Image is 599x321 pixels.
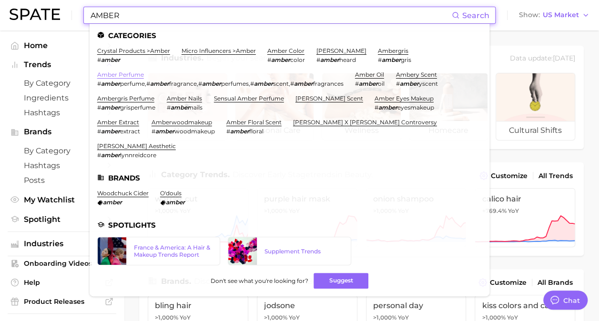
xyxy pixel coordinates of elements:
[103,199,122,206] em: amber
[97,95,154,102] a: ambergris perfume
[97,237,220,265] a: France & America: A Hair & Makeup Trends Report
[355,71,384,78] a: amber oil
[24,41,100,50] span: Home
[510,52,575,65] div: Data update: [DATE]
[101,80,120,87] em: amber
[508,207,518,215] span: YoY
[316,56,320,63] span: #
[97,47,170,54] a: crystal products >amber
[271,56,290,63] em: amber
[267,56,271,63] span: #
[8,173,116,188] a: Posts
[97,221,482,229] li: Spotlights
[24,215,100,224] span: Spotlight
[254,80,273,87] em: amber
[378,47,408,54] a: ambergris
[519,12,540,18] span: Show
[373,301,459,310] span: personal day
[169,80,197,87] span: fragrance
[396,80,400,87] span: #
[250,80,254,87] span: #
[97,142,176,150] a: [PERSON_NAME] aesthetic
[198,80,202,87] span: #
[202,80,221,87] em: amber
[8,294,116,309] a: Product Releases
[375,95,434,102] a: amber eyes makeup
[97,151,101,159] span: #
[134,244,212,258] div: France & America: A Hair & Makeup Trends Report
[152,128,155,135] span: #
[174,128,215,135] span: woodmakeup
[24,297,100,306] span: Product Releases
[120,128,140,135] span: extract
[482,194,568,203] span: calico hair
[101,104,120,111] em: amber
[290,56,305,63] span: color
[97,80,344,87] div: , , , ,
[313,80,344,87] span: fragrances
[538,279,573,287] span: All Brands
[226,128,230,135] span: #
[490,279,527,287] span: Customize
[120,151,156,159] span: lynnreidcore
[264,248,343,255] div: Supplement Trends
[120,104,155,111] span: grisperfume
[120,80,145,87] span: perfume
[400,80,419,87] em: amber
[155,301,241,310] span: bling hair
[167,95,202,102] a: amber nails
[166,199,185,206] em: amber
[290,80,294,87] span: #
[382,56,401,63] em: amber
[8,158,116,173] a: Hashtags
[8,58,116,72] button: Trends
[24,93,100,102] span: Ingredients
[146,80,150,87] span: #
[24,259,100,268] span: Onboarding Videos
[339,56,356,63] span: heard
[378,80,385,87] span: oil
[264,301,350,310] span: jodsone
[496,73,575,140] a: cultural shifts
[101,56,120,63] em: amber
[314,273,368,289] button: Suggest
[24,146,100,155] span: by Category
[97,56,101,63] span: #
[316,47,366,54] a: [PERSON_NAME]
[182,47,256,54] a: micro influencers >amber
[167,104,171,111] span: #
[477,169,530,182] button: Customize
[496,121,575,140] span: cultural shifts
[535,276,575,289] a: All Brands
[482,301,568,310] span: kiss colors and care
[24,108,100,117] span: Hashtags
[8,105,116,120] a: Hashtags
[482,314,505,321] span: >1,000%
[8,212,116,227] a: Spotlight
[230,128,249,135] em: amber
[249,128,264,135] span: floral
[462,11,489,20] span: Search
[155,314,178,321] span: >1,000%
[10,9,60,20] img: SPATE
[476,276,529,289] button: Customize
[8,275,116,290] a: Help
[97,104,101,111] span: #
[97,71,144,78] a: amber perfume
[155,128,174,135] em: amber
[475,188,575,247] a: calico hair+769.4% YoY
[355,80,359,87] span: #
[359,80,378,87] em: amber
[8,237,116,251] button: Industries
[294,80,313,87] em: amber
[295,95,363,102] a: [PERSON_NAME] scent
[8,256,116,271] a: Onboarding Videos
[538,172,573,180] span: All Trends
[101,151,120,159] em: amber
[8,125,116,139] button: Brands
[397,104,434,111] span: eyesmakeup
[24,195,100,204] span: My Watchlist
[396,71,437,78] a: ambery scent
[8,143,116,158] a: by Category
[90,7,452,23] input: Search here for a brand, industry, or ingredient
